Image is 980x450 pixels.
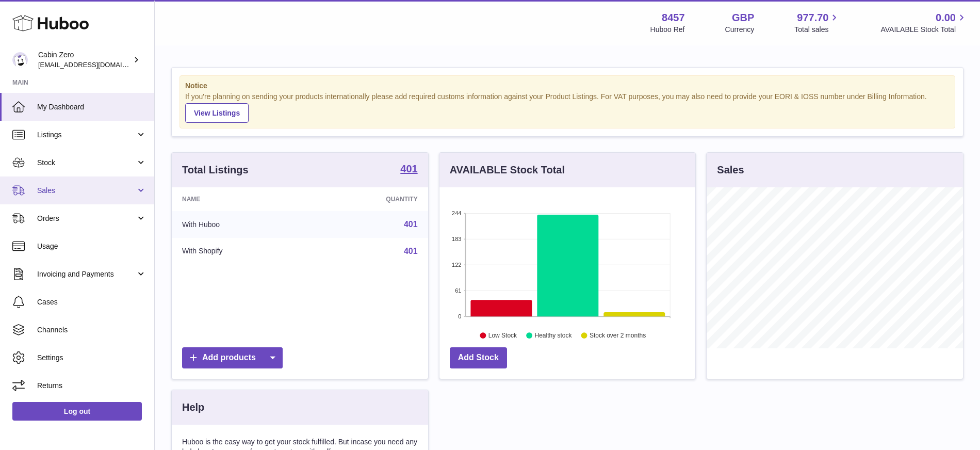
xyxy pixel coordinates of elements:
span: Usage [37,242,146,251]
text: Stock over 2 months [590,332,646,339]
img: huboo@cabinzero.com [12,52,28,68]
div: Huboo Ref [650,25,685,35]
text: Low Stock [488,332,517,339]
span: My Dashboard [37,102,146,112]
a: Add Stock [450,347,507,368]
text: 244 [452,210,461,216]
a: 401 [400,164,417,176]
span: 977.70 [797,11,828,25]
span: Invoicing and Payments [37,269,136,279]
h3: Sales [717,163,744,177]
h3: Total Listings [182,163,249,177]
span: Settings [37,353,146,363]
td: With Huboo [172,211,310,238]
a: 0.00 AVAILABLE Stock Total [880,11,968,35]
span: Orders [37,214,136,223]
a: 401 [404,220,418,229]
span: Listings [37,130,136,140]
a: View Listings [185,103,249,123]
span: Returns [37,381,146,391]
span: AVAILABLE Stock Total [880,25,968,35]
span: Sales [37,186,136,196]
span: [EMAIL_ADDRESS][DOMAIN_NAME] [38,60,152,69]
strong: Notice [185,81,950,91]
strong: GBP [732,11,754,25]
strong: 401 [400,164,417,174]
th: Name [172,187,310,211]
th: Quantity [310,187,428,211]
div: Currency [725,25,755,35]
span: Channels [37,325,146,335]
text: 183 [452,236,461,242]
text: Healthy stock [534,332,572,339]
td: With Shopify [172,238,310,265]
a: Add products [182,347,283,368]
div: If you're planning on sending your products internationally please add required customs informati... [185,92,950,123]
text: 0 [458,313,461,319]
div: Cabin Zero [38,50,131,70]
strong: 8457 [662,11,685,25]
span: Stock [37,158,136,168]
h3: Help [182,400,204,414]
text: 61 [455,287,461,294]
a: Log out [12,402,142,421]
a: 401 [404,247,418,255]
span: Cases [37,297,146,307]
a: 977.70 Total sales [794,11,840,35]
span: Total sales [794,25,840,35]
h3: AVAILABLE Stock Total [450,163,565,177]
text: 122 [452,262,461,268]
span: 0.00 [936,11,956,25]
